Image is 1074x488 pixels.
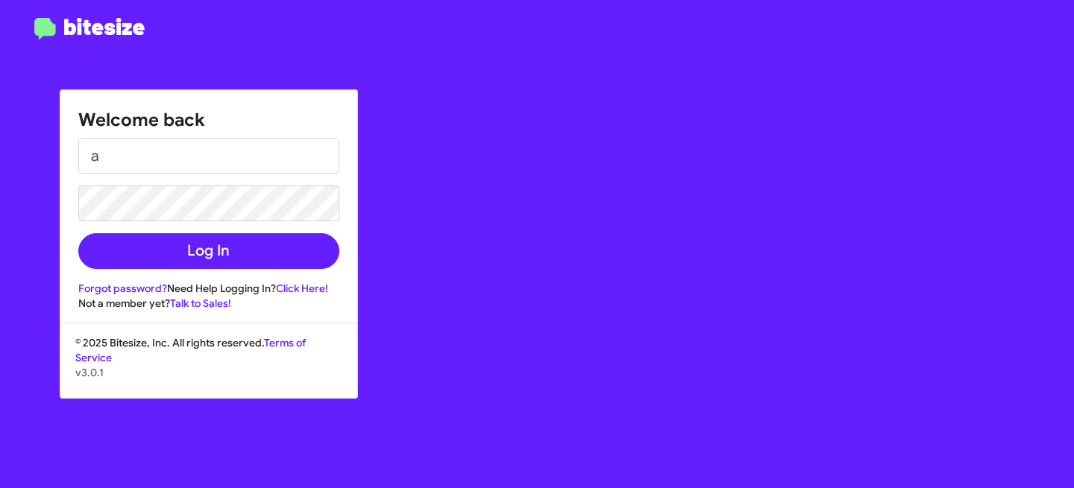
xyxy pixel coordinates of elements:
div: Need Help Logging In? [78,281,339,296]
div: © 2025 Bitesize, Inc. All rights reserved. [60,335,357,398]
button: Log In [78,233,339,269]
a: Forgot password? [78,282,167,295]
a: Talk to Sales! [170,297,231,310]
p: v3.0.1 [75,365,342,380]
a: Terms of Service [75,336,306,364]
a: Click Here! [276,282,328,295]
div: Not a member yet? [78,296,339,311]
h1: Welcome back [78,108,339,132]
input: Email address [78,138,339,174]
